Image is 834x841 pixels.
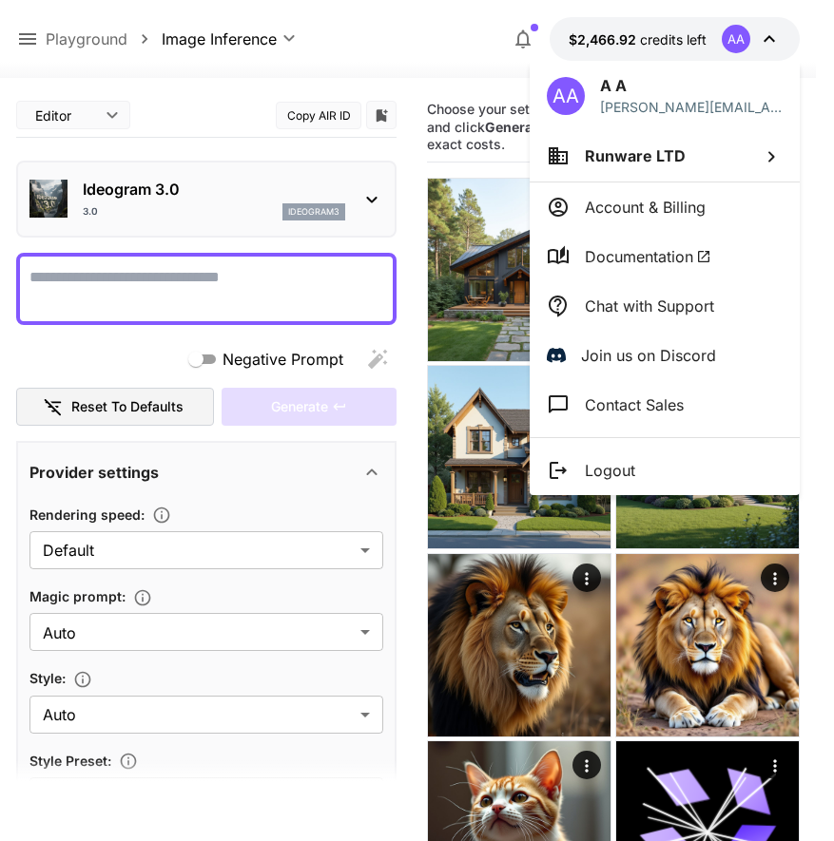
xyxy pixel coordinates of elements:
[600,74,783,97] p: A A
[585,196,706,219] p: Account & Billing
[600,97,783,117] div: adrian.smaranda@runware.ai
[585,393,684,416] p: Contact Sales
[585,459,635,482] p: Logout
[585,245,711,268] span: Documentation
[600,97,783,117] p: [PERSON_NAME][EMAIL_ADDRESS]
[581,344,716,367] p: Join us on Discord
[547,77,585,115] div: AA
[585,295,714,317] p: Chat with Support
[530,130,800,182] button: Runware LTD
[585,146,686,165] span: Runware LTD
